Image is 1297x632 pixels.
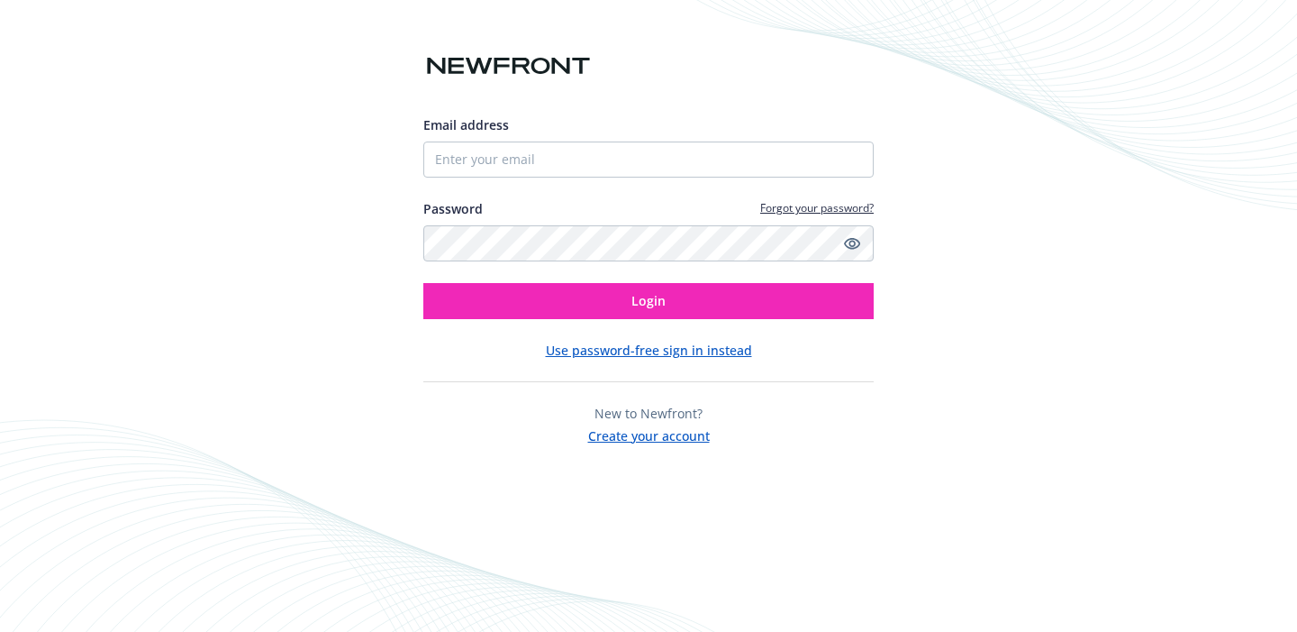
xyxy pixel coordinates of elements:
[546,341,752,360] button: Use password-free sign in instead
[841,233,863,254] a: Show password
[594,405,703,422] span: New to Newfront?
[760,200,874,215] a: Forgot your password?
[631,292,666,309] span: Login
[423,225,874,261] input: Enter your password
[423,116,509,133] span: Email address
[423,50,594,82] img: Newfront logo
[423,199,483,218] label: Password
[423,283,874,319] button: Login
[588,423,710,445] button: Create your account
[423,142,874,178] input: Enter your email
